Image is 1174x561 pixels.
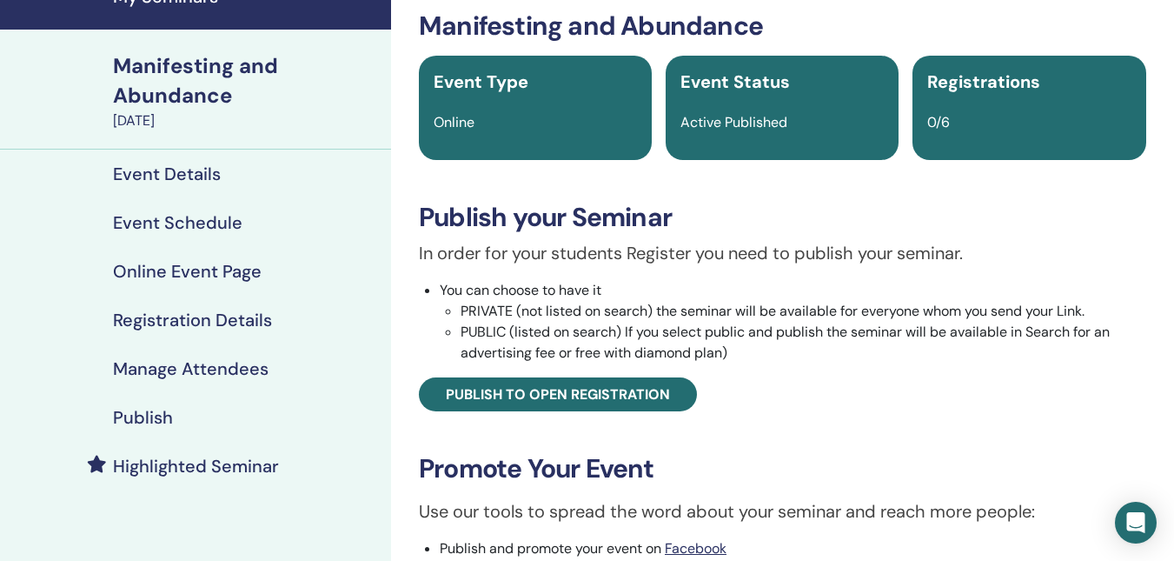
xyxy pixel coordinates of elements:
[446,385,670,404] span: Publish to open registration
[113,261,262,282] h4: Online Event Page
[1115,502,1157,544] div: Open Intercom Messenger
[419,377,697,411] a: Publish to open registration
[113,212,242,233] h4: Event Schedule
[440,538,1146,559] li: Publish and promote your event on
[113,407,173,428] h4: Publish
[419,10,1146,42] h3: Manifesting and Abundance
[113,456,279,477] h4: Highlighted Seminar
[419,240,1146,266] p: In order for your students Register you need to publish your seminar.
[665,539,726,558] a: Facebook
[103,51,391,131] a: Manifesting and Abundance[DATE]
[113,358,269,379] h4: Manage Attendees
[680,70,790,93] span: Event Status
[419,202,1146,233] h3: Publish your Seminar
[461,322,1146,364] li: PUBLIC (listed on search) If you select public and publish the seminar will be available in Searc...
[680,113,787,131] span: Active Published
[113,51,381,110] div: Manifesting and Abundance
[434,70,528,93] span: Event Type
[113,310,272,331] h4: Registration Details
[440,280,1146,364] li: You can choose to have it
[113,110,381,131] div: [DATE]
[113,164,221,184] h4: Event Details
[927,70,1040,93] span: Registrations
[461,301,1146,322] li: PRIVATE (not listed on search) the seminar will be available for everyone whom you send your Link.
[419,453,1146,484] h3: Promote Your Event
[434,113,474,131] span: Online
[927,113,950,131] span: 0/6
[419,498,1146,524] p: Use our tools to spread the word about your seminar and reach more people:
